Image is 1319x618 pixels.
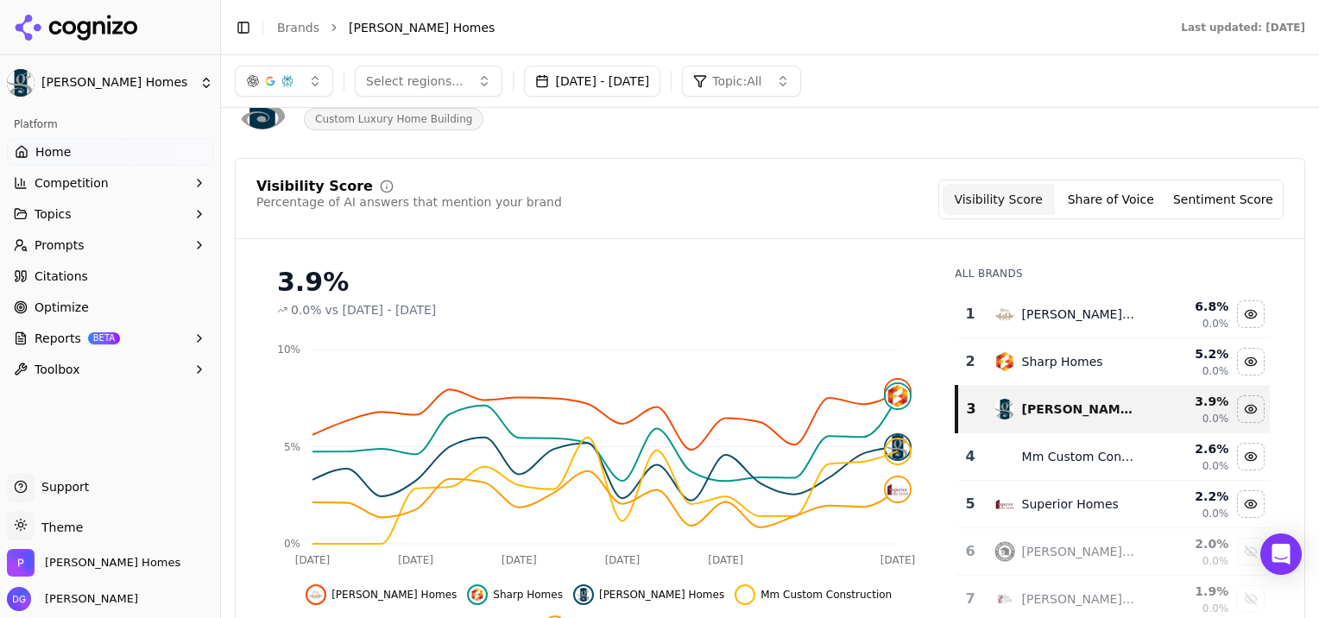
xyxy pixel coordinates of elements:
img: superior homes [886,477,910,501]
button: Toolbox [7,356,213,383]
span: 0.0% [1202,412,1229,426]
div: 3.9 % [1149,393,1228,410]
span: vs [DATE] - [DATE] [325,301,437,318]
button: Hide superior homes data [1237,490,1265,518]
button: [DATE] - [DATE] [524,66,661,97]
span: Optimize [35,299,89,316]
button: Hide paul gray homes data [573,584,724,605]
a: Citations [7,262,213,290]
img: paul gray homes [577,588,590,602]
a: Home [7,138,213,166]
button: Show bob cook homes data [1237,585,1265,613]
nav: breadcrumb [277,19,1146,36]
span: Competition [35,174,109,192]
span: [PERSON_NAME] Homes [41,75,192,91]
div: [PERSON_NAME] Homes [1022,400,1136,418]
button: Open organization switcher [7,549,180,577]
img: sharp homes [886,384,910,408]
button: Prompts [7,231,213,259]
button: Hide mm custom construction data [735,584,892,605]
img: robl construction [994,541,1015,562]
span: Prompts [35,236,85,254]
div: 2.0 % [1149,535,1228,552]
div: All Brands [955,267,1270,281]
div: Percentage of AI answers that mention your brand [256,193,562,211]
a: Optimize [7,293,213,321]
span: [PERSON_NAME] Homes [331,588,457,602]
tr: 3paul gray homes[PERSON_NAME] Homes3.9%0.0%Hide paul gray homes data [956,386,1270,433]
button: Hide paul gray homes data [1237,395,1265,423]
div: 6 [963,541,976,562]
div: 7 [963,589,976,609]
tr: 2sharp homesSharp Homes5.2%0.0%Hide sharp homes data [956,338,1270,386]
div: 2.2 % [1149,488,1228,505]
div: 1 [963,304,976,325]
tspan: [DATE] [880,554,916,566]
button: Sentiment Score [1167,184,1279,215]
div: 1.9 % [1149,583,1228,600]
div: 2 [963,351,976,372]
span: [PERSON_NAME] Homes [349,19,495,36]
img: sharp homes [994,351,1015,372]
span: Theme [35,520,83,534]
button: Show robl construction data [1237,538,1265,565]
span: Topic: All [712,73,761,90]
img: Denise Gray [7,587,31,611]
tspan: [DATE] [708,554,743,566]
button: Hide sharp homes data [467,584,563,605]
div: [PERSON_NAME] Homes [1022,306,1136,323]
img: paul gray homes [886,435,910,459]
img: Paul Gray Homes [7,69,35,97]
span: 0.0% [291,301,322,318]
span: 0.0% [1202,317,1229,331]
span: 0.0% [1202,507,1229,520]
span: BETA [88,332,120,344]
button: Hide mm custom construction data [1237,443,1265,470]
button: Open user button [7,587,138,611]
img: sharp homes [470,588,484,602]
button: Hide nies homes data [306,584,457,605]
span: Paul Gray Homes [45,555,180,571]
span: Reports [35,330,81,347]
span: [PERSON_NAME] [38,591,138,607]
div: Visibility Score [256,180,373,193]
span: Custom Luxury Home Building [304,108,483,130]
tspan: 5% [284,441,300,453]
div: 3 [965,399,976,419]
button: Hide sharp homes data [1237,348,1265,375]
div: Open Intercom Messenger [1260,533,1302,575]
span: Toolbox [35,361,80,378]
span: Home [35,143,71,161]
div: Platform [7,110,213,138]
span: Support [35,478,89,495]
tspan: [DATE] [295,554,331,566]
div: 3.9% [277,267,920,298]
div: 6.8 % [1149,298,1228,315]
img: mm custom construction [994,446,1015,467]
span: 0.0% [1202,602,1229,615]
img: bob cook homes [994,589,1015,609]
img: mm custom construction [886,439,910,463]
div: 5.2 % [1149,345,1228,363]
img: nies homes [994,304,1015,325]
tr: 6robl construction[PERSON_NAME] Construction2.0%0.0%Show robl construction data [956,528,1270,576]
span: 0.0% [1202,459,1229,473]
div: Mm Custom Construction [1022,448,1136,465]
img: nies homes [309,588,323,602]
img: superior homes [994,494,1015,514]
div: Sharp Homes [1022,353,1103,370]
span: 0.0% [1202,364,1229,378]
span: 0.0% [1202,554,1229,568]
span: Mm Custom Construction [760,588,892,602]
tr: 1nies homes[PERSON_NAME] Homes6.8%0.0%Hide nies homes data [956,291,1270,338]
tspan: [DATE] [502,554,537,566]
tr: 5superior homesSuperior Homes2.2%0.0%Hide superior homes data [956,481,1270,528]
button: Topics [7,200,213,228]
span: Topics [35,205,72,223]
tspan: 0% [284,538,300,550]
div: 5 [963,494,976,514]
span: Citations [35,268,88,285]
tspan: [DATE] [605,554,641,566]
span: Select regions... [366,73,464,90]
tspan: [DATE] [398,554,433,566]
